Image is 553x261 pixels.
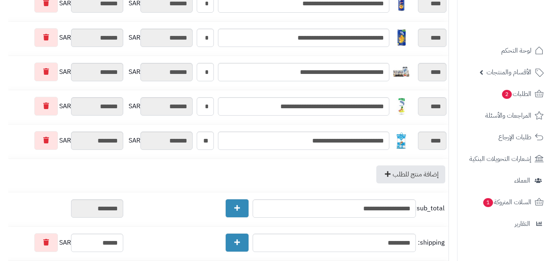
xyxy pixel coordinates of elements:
[127,63,193,81] div: SAR
[515,218,530,230] span: التقارير
[486,67,531,78] span: الأقسام والمنتجات
[462,192,548,212] a: السلات المتروكة1
[393,132,410,149] img: 1747423766-61DT-v6BUhL._AC_SL1174-40x40.jpg
[376,165,445,183] a: إضافة منتج للطلب
[393,64,410,80] img: 1748077268-Screenshot%202025-05-24%20120036-40x40.jpg
[6,97,123,116] div: SAR
[462,127,548,147] a: طلبات الإرجاع
[393,98,410,114] img: 1748079402-71qRSg1-gVL._AC_SL1500-40x40.jpg
[462,84,548,104] a: الطلبات2
[462,106,548,125] a: المراجعات والأسئلة
[501,45,531,56] span: لوحة التحكم
[418,238,444,248] span: shipping:
[502,90,512,99] span: 2
[498,132,531,143] span: طلبات الإرجاع
[127,97,193,116] div: SAR
[127,29,193,47] div: SAR
[6,233,123,252] div: SAR
[6,131,123,150] div: SAR
[469,153,531,165] span: إشعارات التحويلات البنكية
[6,62,123,81] div: SAR
[393,29,410,46] img: 1748077041-71GRqSngghL._AC_SL1500-40x40.jpg
[462,214,548,234] a: التقارير
[462,171,548,190] a: العملاء
[514,175,530,186] span: العملاء
[482,196,531,208] span: السلات المتروكة
[127,132,193,150] div: SAR
[485,110,531,121] span: المراجعات والأسئلة
[418,204,444,213] span: sub_total:
[462,41,548,60] a: لوحة التحكم
[497,19,545,36] img: logo-2.png
[501,88,531,100] span: الطلبات
[462,149,548,169] a: إشعارات التحويلات البنكية
[6,28,123,47] div: SAR
[483,198,493,207] span: 1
